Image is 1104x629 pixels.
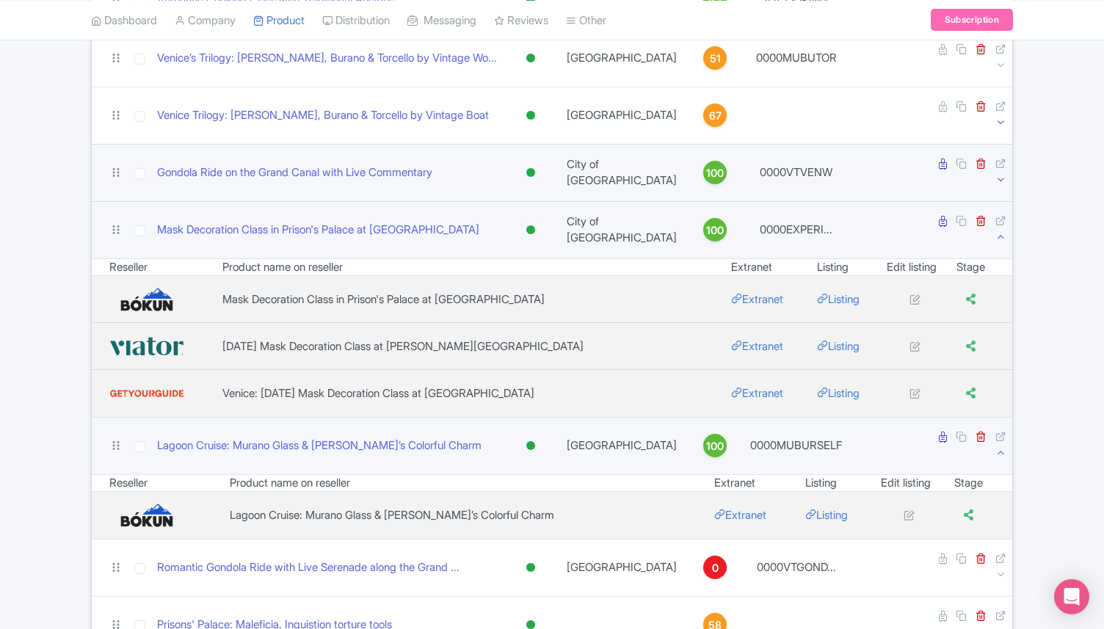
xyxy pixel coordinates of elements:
[714,475,805,492] td: Extranet
[157,164,432,181] a: Gondola Ride on the Grand Canal with Live Commentary
[157,559,460,576] a: Romantic Gondola Ride with Live Serenade along the Grand ...
[731,339,783,353] a: Extranet
[731,292,783,306] a: Extranet
[817,259,877,276] td: Listing
[1054,579,1089,614] div: Open Intercom Messenger
[817,386,860,400] a: Listing
[731,386,783,400] a: Extranet
[157,107,489,124] a: Venice Trilogy: [PERSON_NAME], Burano & Torcello by Vintage Boat
[706,165,724,181] span: 100
[92,475,230,492] td: Reseller
[523,48,538,69] div: Active
[230,475,714,492] td: Product name on reseller
[805,475,869,492] td: Listing
[109,287,184,312] img: ukn6pmczrjpsj7tjs5md.svg
[947,259,1012,276] td: Stage
[230,492,714,539] td: Lagoon Cruise: Murano Glass & [PERSON_NAME]’s Colorful Charm
[691,161,738,184] a: 100
[805,508,848,522] a: Listing
[691,556,738,579] a: 0
[731,259,817,276] td: Extranet
[558,87,686,144] td: [GEOGRAPHIC_DATA]
[558,144,686,201] td: City of [GEOGRAPHIC_DATA]
[109,381,184,406] img: o0sjzowjcva6lv7rkc9y.svg
[744,201,848,258] td: 0000EXPERI...
[523,557,538,578] div: Active
[744,29,848,87] td: 0000MUBUTOR
[691,434,738,457] a: 100
[817,292,860,306] a: Listing
[222,276,731,323] td: Mask Decoration Class in Prison's Palace at [GEOGRAPHIC_DATA]
[943,475,1012,492] td: Stage
[868,475,943,492] td: Edit listing
[222,323,731,370] td: [DATE] Mask Decoration Class at [PERSON_NAME][GEOGRAPHIC_DATA]
[744,417,848,474] td: 0000MUBURSELF
[709,108,722,124] span: 67
[706,438,724,454] span: 100
[558,29,686,87] td: [GEOGRAPHIC_DATA]
[157,437,482,454] a: Lagoon Cruise: Murano Glass & [PERSON_NAME]’s Colorful Charm
[109,334,184,359] img: vbqrramwp3xkpi4ekcjz.svg
[744,144,848,201] td: 0000VTVENW
[817,339,860,353] a: Listing
[222,370,731,417] td: Venice: [DATE] Mask Decoration Class at [GEOGRAPHIC_DATA]
[710,51,721,67] span: 51
[523,219,538,241] div: Active
[157,222,479,239] a: Mask Decoration Class in Prison's Palace at [GEOGRAPHIC_DATA]
[691,103,738,127] a: 67
[691,46,738,70] a: 51
[876,259,947,276] td: Edit listing
[706,222,724,239] span: 100
[523,435,538,457] div: Active
[691,218,738,241] a: 100
[558,201,686,258] td: City of [GEOGRAPHIC_DATA]
[222,259,731,276] td: Product name on reseller
[712,560,719,576] span: 0
[523,162,538,183] div: Active
[558,539,686,596] td: [GEOGRAPHIC_DATA]
[92,259,222,276] td: Reseller
[523,105,538,126] div: Active
[714,508,766,522] a: Extranet
[157,50,497,67] a: Venice’s Trilogy: [PERSON_NAME], Burano & Torcello by Vintage Wo...
[744,539,848,596] td: 0000VTGOND...
[109,503,184,528] img: ukn6pmczrjpsj7tjs5md.svg
[931,9,1013,31] a: Subscription
[558,417,686,474] td: [GEOGRAPHIC_DATA]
